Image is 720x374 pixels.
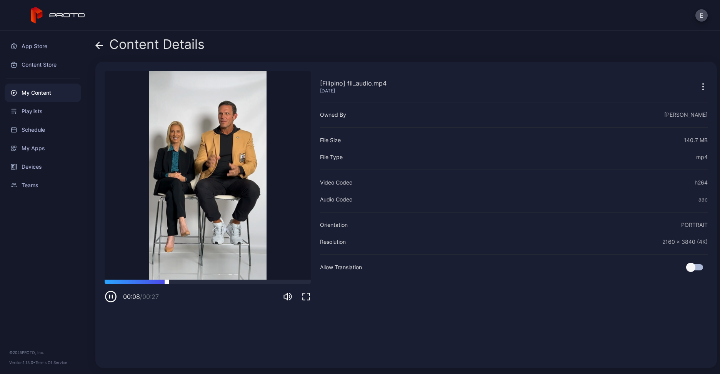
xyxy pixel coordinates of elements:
[5,102,81,121] a: Playlists
[35,360,67,365] a: Terms Of Service
[123,292,159,301] div: 00:08
[5,158,81,176] a: Devices
[320,88,387,94] div: [DATE]
[664,110,708,119] div: [PERSON_NAME]
[9,349,77,356] div: © 2025 PROTO, Inc.
[5,55,81,74] a: Content Store
[320,178,352,187] div: Video Codec
[681,220,708,230] div: PORTRAIT
[662,237,708,247] div: 2160 x 3840 (4K)
[5,139,81,158] a: My Apps
[698,195,708,204] div: aac
[684,136,708,145] div: 140.7 MB
[105,71,311,280] video: Sorry, your browser doesn‘t support embedded videos
[320,220,348,230] div: Orientation
[320,263,362,272] div: Allow Translation
[5,84,81,102] a: My Content
[320,136,341,145] div: File Size
[9,360,35,365] span: Version 1.13.0 •
[320,153,343,162] div: File Type
[5,121,81,139] a: Schedule
[5,37,81,55] a: App Store
[320,237,346,247] div: Resolution
[695,9,708,22] button: E
[5,176,81,195] a: Teams
[320,110,346,119] div: Owned By
[320,79,387,88] div: [Filipino] fil_audio.mp4
[695,178,708,187] div: h264
[696,153,708,162] div: mp4
[140,293,159,300] span: / 00:27
[95,37,205,55] div: Content Details
[320,195,352,204] div: Audio Codec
